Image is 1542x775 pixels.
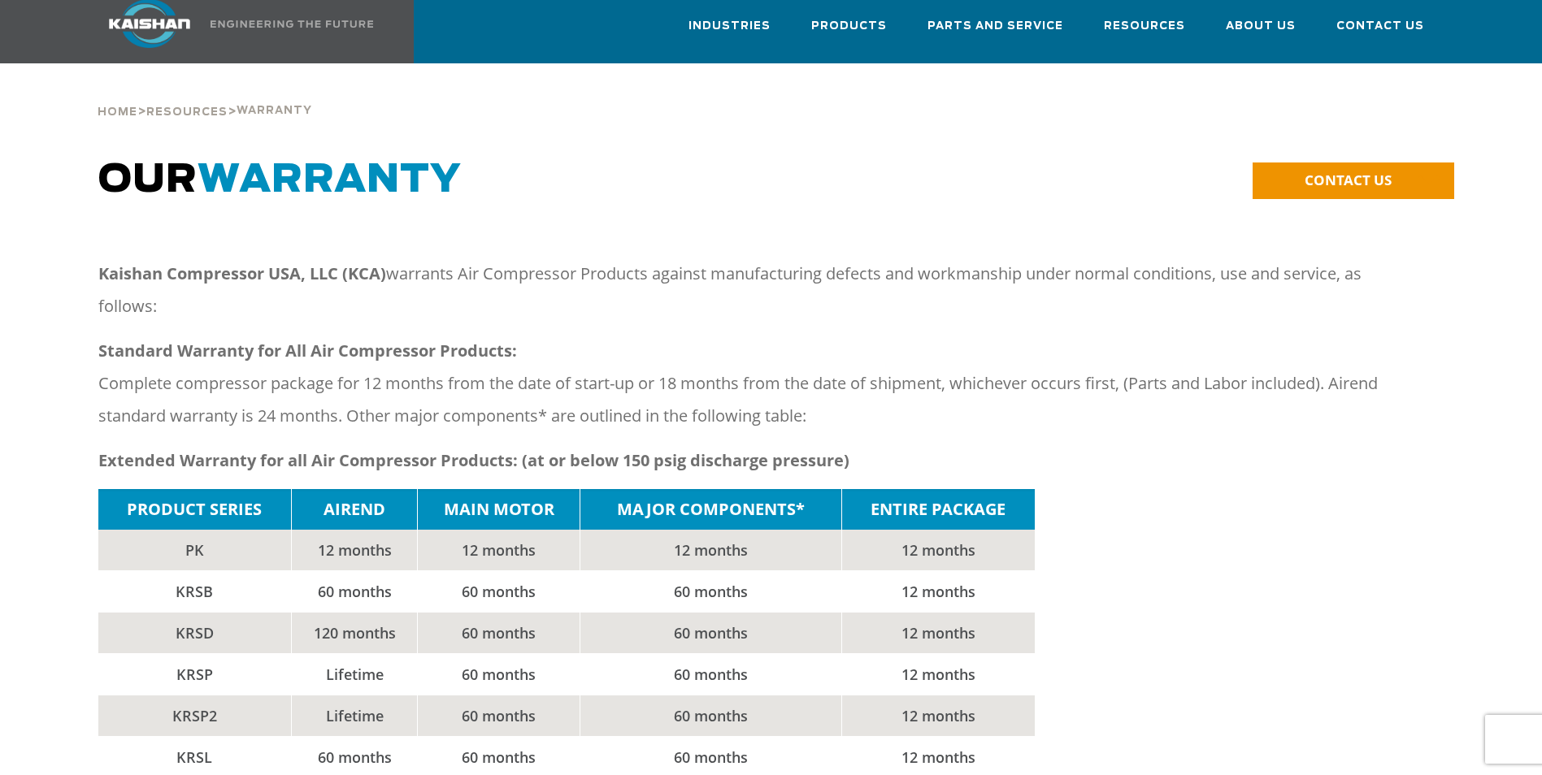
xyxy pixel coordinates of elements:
[1226,17,1296,36] span: About Us
[98,654,292,695] td: KRSP
[841,489,1035,530] td: ENTIRE PACKAGE
[841,654,1035,695] td: 12 months
[98,613,292,654] td: KRSD
[291,530,418,571] td: 12 months
[1305,171,1392,189] span: CONTACT US
[418,489,580,530] td: MAIN MOTOR
[291,695,418,737] td: Lifetime
[211,20,373,28] img: Engineering the future
[841,571,1035,613] td: 12 months
[1104,5,1185,60] a: Resources
[98,571,292,613] td: KRSB
[98,262,386,284] strong: Kaishan Compressor USA, LLC (KCA)
[237,106,312,116] span: Warranty
[580,654,841,695] td: 60 months
[146,104,228,119] a: Resources
[98,489,292,530] td: PRODUCT SERIES
[98,340,517,362] strong: Standard Warranty for All Air Compressor Products:
[811,5,887,60] a: Products
[1336,5,1424,60] a: Contact Us
[580,489,841,530] td: MAJOR COMPONENTS*
[198,161,462,200] span: WARRANTY
[418,695,580,737] td: 60 months
[580,695,841,737] td: 60 months
[291,613,418,654] td: 120 months
[841,613,1035,654] td: 12 months
[1336,17,1424,36] span: Contact Us
[291,489,418,530] td: AIREND
[98,695,292,737] td: KRSP2
[580,530,841,571] td: 12 months
[98,161,462,200] span: OUR
[418,571,580,613] td: 60 months
[98,258,1415,323] p: warrants Air Compressor Products against manufacturing defects and workmanship under normal condi...
[98,63,312,125] div: > >
[98,335,1415,432] p: Complete compressor package for 12 months from the date of start-up or 18 months from the date of...
[98,449,849,471] strong: Extended Warranty for all Air Compressor Products: (at or below 150 psig discharge pressure)
[418,654,580,695] td: 60 months
[580,571,841,613] td: 60 months
[1226,5,1296,60] a: About Us
[841,695,1035,737] td: 12 months
[291,571,418,613] td: 60 months
[418,530,580,571] td: 12 months
[927,17,1063,36] span: Parts and Service
[688,5,771,60] a: Industries
[146,107,228,118] span: Resources
[1104,17,1185,36] span: Resources
[291,654,418,695] td: Lifetime
[98,107,137,118] span: Home
[1253,162,1454,199] a: CONTACT US
[98,104,137,119] a: Home
[841,530,1035,571] td: 12 months
[688,17,771,36] span: Industries
[927,5,1063,60] a: Parts and Service
[811,17,887,36] span: Products
[580,613,841,654] td: 60 months
[98,530,292,571] td: PK
[418,613,580,654] td: 60 months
